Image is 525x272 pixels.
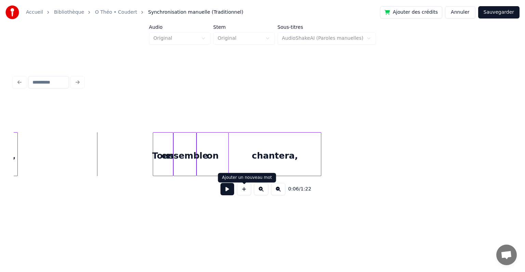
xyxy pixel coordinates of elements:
div: Ajouter un nouveau mot [222,175,272,181]
label: Audio [149,25,211,29]
img: youka [5,5,19,19]
a: Ouvrir le chat [496,245,517,265]
span: 0:06 [288,186,299,193]
a: Accueil [26,9,43,16]
button: Annuler [445,6,475,18]
nav: breadcrumb [26,9,243,16]
span: 1:22 [300,186,311,193]
div: / [288,186,305,193]
a: O Théo • Coudert [95,9,137,16]
span: Synchronisation manuelle (Traditionnel) [148,9,243,16]
a: Bibliothèque [54,9,84,16]
label: Stem [213,25,275,29]
button: Sauvegarder [478,6,520,18]
button: Ajouter des crédits [380,6,442,18]
label: Sous-titres [278,25,376,29]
